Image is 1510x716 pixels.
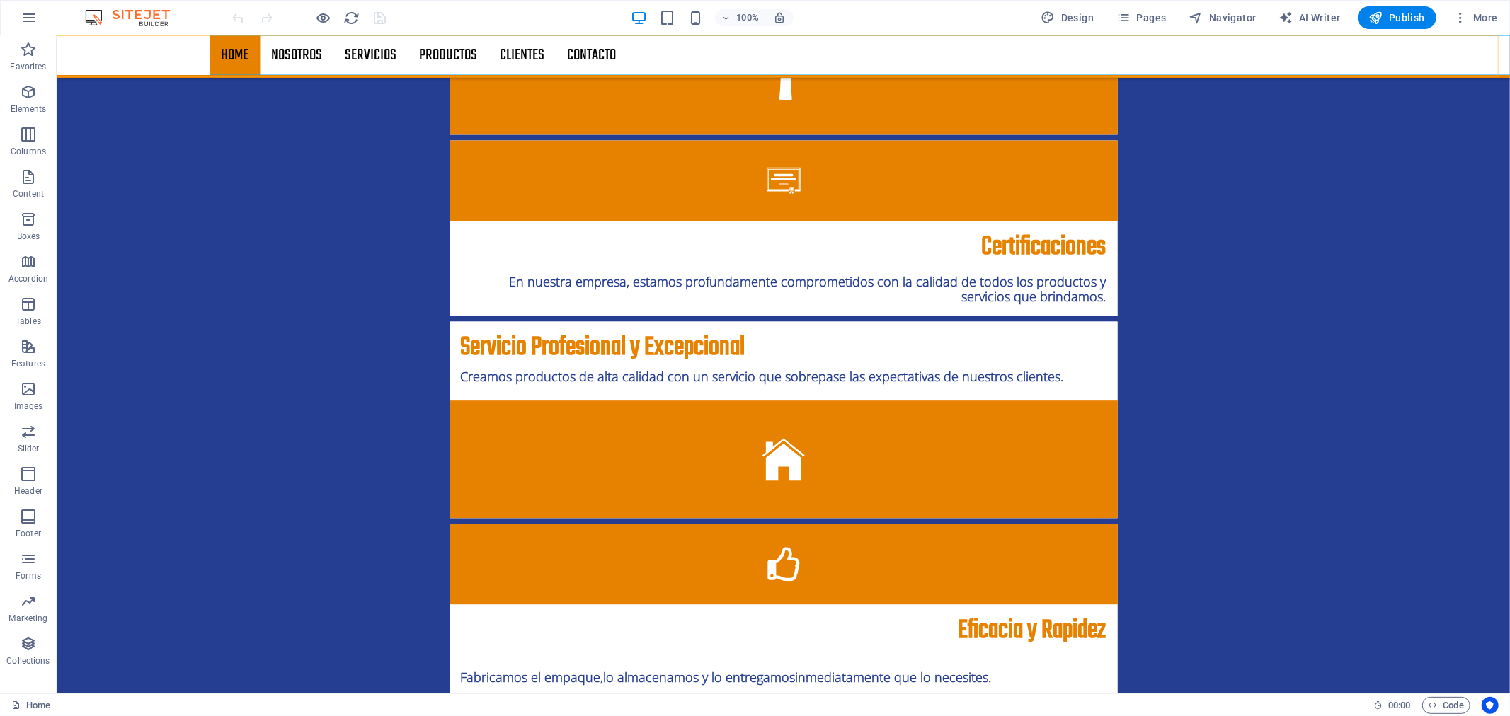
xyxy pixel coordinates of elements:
span: More [1453,11,1498,25]
button: More [1448,6,1504,29]
span: Design [1041,11,1094,25]
p: Elements [11,103,47,115]
span: Pages [1116,11,1166,25]
button: AI Writer [1274,6,1346,29]
span: Code [1429,697,1464,714]
p: Footer [16,528,41,539]
i: On resize automatically adjust zoom level to fit chosen device. [773,11,786,24]
p: Features [11,358,45,369]
p: Content [13,188,44,200]
p: Favorites [10,61,46,72]
button: Click here to leave preview mode and continue editing [315,9,332,26]
p: Marketing [8,613,47,624]
span: : [1398,700,1400,710]
p: Header [14,485,42,497]
button: Publish [1358,6,1436,29]
p: Columns [11,146,46,157]
p: Boxes [17,231,40,242]
p: Accordion [8,273,48,284]
button: reload [343,9,360,26]
p: Slider [18,443,40,454]
span: AI Writer [1279,11,1341,25]
h6: 100% [736,9,759,26]
p: Tables [16,316,41,327]
p: Images [14,400,43,412]
p: Collections [6,655,50,666]
button: Code [1422,697,1470,714]
button: Usercentrics [1482,697,1499,714]
span: Publish [1369,11,1425,25]
a: Click to cancel selection. Double-click to open Pages [11,697,50,714]
span: Navigator [1189,11,1257,25]
button: 100% [715,9,765,26]
div: Design (Ctrl+Alt+Y) [1036,6,1100,29]
img: Editor Logo [81,9,188,26]
button: Design [1036,6,1100,29]
button: Navigator [1184,6,1262,29]
p: Forms [16,570,41,582]
button: Pages [1111,6,1172,29]
span: 00 00 [1388,697,1410,714]
i: Reload page [344,10,360,26]
h6: Session time [1373,697,1411,714]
